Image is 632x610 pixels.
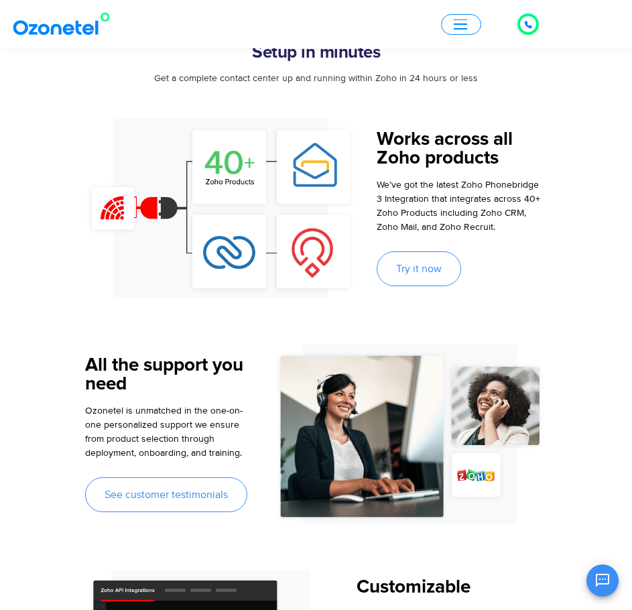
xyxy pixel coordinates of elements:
[85,42,548,63] h2: Setup in minutes
[154,72,478,84] span: Get a complete contact center up and running within Zoho in 24 hours or less
[377,251,461,286] a: Try it now
[105,489,228,500] span: See customer testimonials
[396,263,442,274] span: Try it now
[377,179,540,233] span: We’ve got the latest Zoho Phonebridge 3 Integration that integrates across 40+ Zoho Products incl...
[377,130,546,168] h5: Works across all Zoho products
[85,404,255,460] p: Ozonetel is unmatched in the one-on-one personalized support we ensure from product selection thr...
[586,564,619,597] button: Open chat
[85,356,255,393] h5: All the support you need
[85,477,247,512] a: See customer testimonials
